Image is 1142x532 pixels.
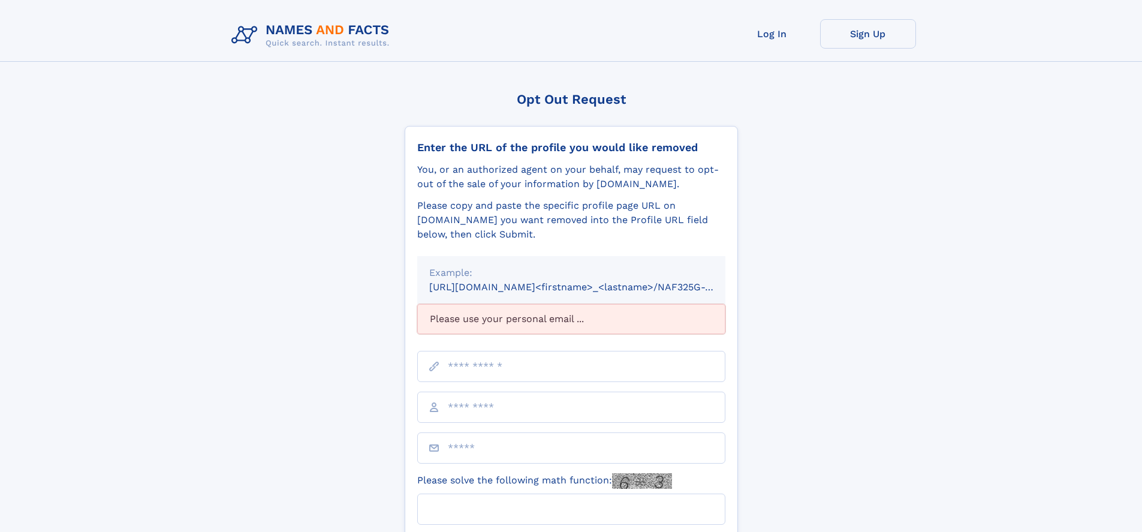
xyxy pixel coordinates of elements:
div: Enter the URL of the profile you would like removed [417,141,725,154]
a: Log In [724,19,820,49]
div: Please copy and paste the specific profile page URL on [DOMAIN_NAME] you want removed into the Pr... [417,199,725,242]
div: Please use your personal email ... [417,304,725,334]
div: Opt Out Request [405,92,738,107]
img: Logo Names and Facts [227,19,399,52]
div: You, or an authorized agent on your behalf, may request to opt-out of the sale of your informatio... [417,163,725,191]
div: Example: [429,266,713,280]
a: Sign Up [820,19,916,49]
label: Please solve the following math function: [417,473,672,489]
small: [URL][DOMAIN_NAME]<firstname>_<lastname>/NAF325G-xxxxxxxx [429,281,748,293]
